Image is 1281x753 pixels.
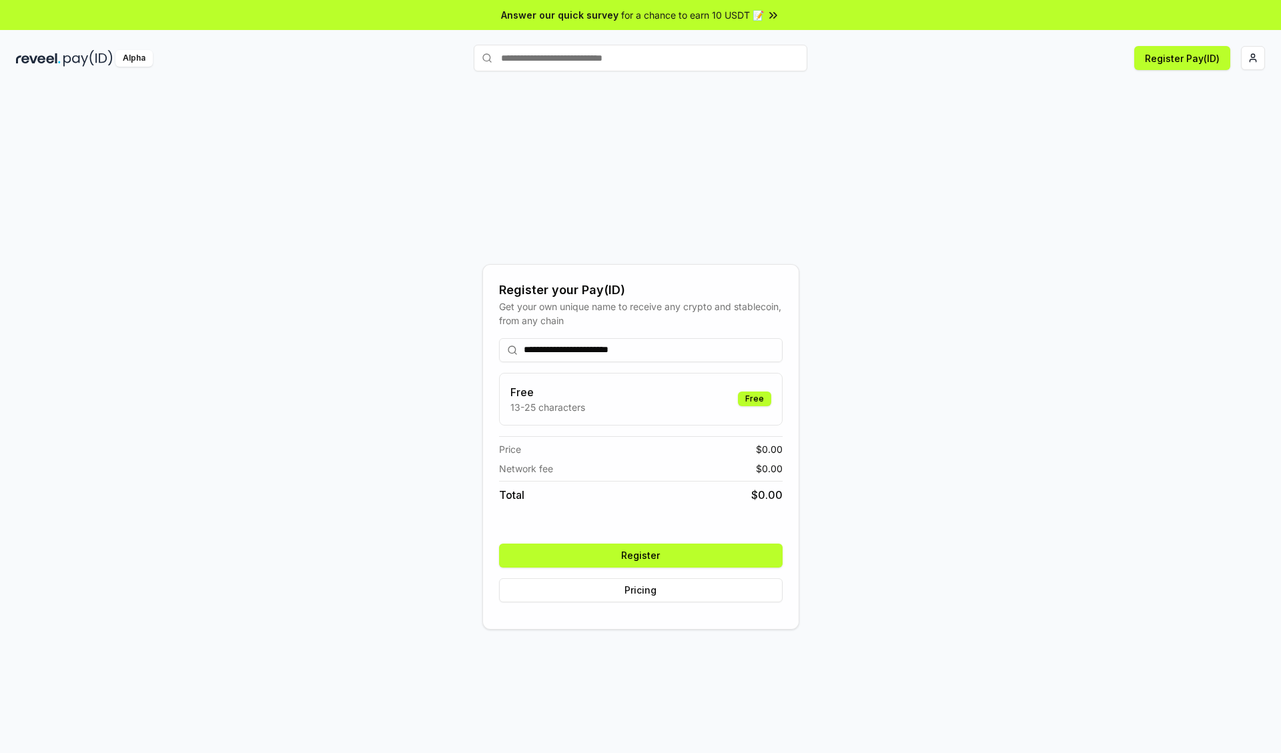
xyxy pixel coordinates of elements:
[756,462,783,476] span: $ 0.00
[738,392,771,406] div: Free
[499,281,783,299] div: Register your Pay(ID)
[499,578,783,602] button: Pricing
[63,50,113,67] img: pay_id
[499,299,783,327] div: Get your own unique name to receive any crypto and stablecoin, from any chain
[501,8,618,22] span: Answer our quick survey
[16,50,61,67] img: reveel_dark
[499,487,524,503] span: Total
[510,384,585,400] h3: Free
[1134,46,1230,70] button: Register Pay(ID)
[115,50,153,67] div: Alpha
[756,442,783,456] span: $ 0.00
[499,462,553,476] span: Network fee
[621,8,764,22] span: for a chance to earn 10 USDT 📝
[510,400,585,414] p: 13-25 characters
[751,487,783,503] span: $ 0.00
[499,544,783,568] button: Register
[499,442,521,456] span: Price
